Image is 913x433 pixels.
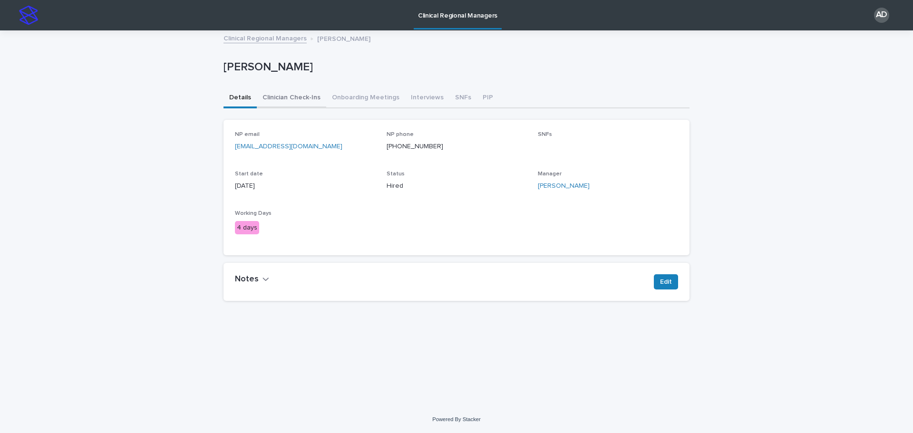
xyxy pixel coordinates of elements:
[235,132,260,137] span: NP email
[387,181,527,191] p: Hired
[654,274,678,289] button: Edit
[235,211,272,216] span: Working Days
[223,88,257,108] button: Details
[235,221,259,235] div: 4 days
[538,181,590,191] a: [PERSON_NAME]
[660,277,672,287] span: Edit
[235,274,269,285] button: Notes
[405,88,449,108] button: Interviews
[223,32,307,43] a: Clinical Regional Managers
[387,132,414,137] span: NP phone
[538,171,562,177] span: Manager
[538,132,552,137] span: SNFs
[317,33,370,43] p: [PERSON_NAME]
[477,88,499,108] button: PIP
[874,8,889,23] div: AD
[223,60,686,74] p: [PERSON_NAME]
[235,181,375,191] p: [DATE]
[432,416,480,422] a: Powered By Stacker
[387,143,443,150] a: [PHONE_NUMBER]
[235,274,259,285] h2: Notes
[449,88,477,108] button: SNFs
[257,88,326,108] button: Clinician Check-Ins
[387,171,405,177] span: Status
[19,6,38,25] img: stacker-logo-s-only.png
[326,88,405,108] button: Onboarding Meetings
[235,143,342,150] a: [EMAIL_ADDRESS][DOMAIN_NAME]
[235,171,263,177] span: Start date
